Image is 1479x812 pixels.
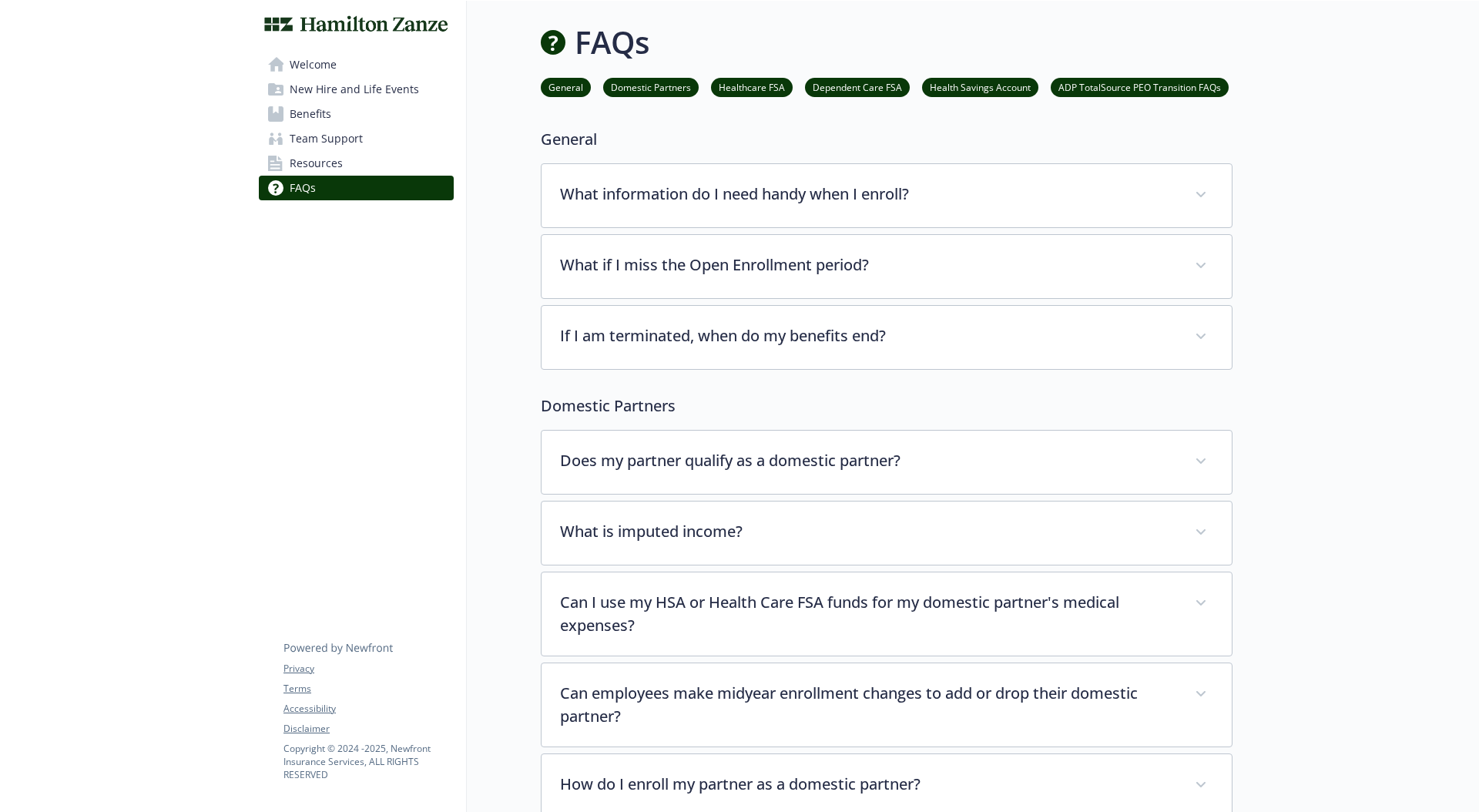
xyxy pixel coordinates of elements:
[542,431,1232,494] div: Does my partner qualify as a domestic partner?
[575,19,649,65] h1: FAQs
[542,663,1232,747] div: Can employees make midyear enrollment changes to add or drop their domestic partner?
[542,572,1232,656] div: Can I use my HSA or Health Care FSA funds for my domestic partner's medical expenses?
[283,722,453,736] a: Disclaimer
[259,102,454,126] a: Benefits
[541,79,591,94] a: General
[259,77,454,102] a: New Hire and Life Events
[711,79,793,94] a: Healthcare FSA
[560,324,1176,347] p: If I am terminated, when do my benefits end?
[542,306,1232,369] div: If I am terminated, when do my benefits end?
[283,702,453,716] a: Accessibility
[560,591,1176,637] p: Can I use my HSA or Health Care FSA funds for my domestic partner's medical expenses?
[560,183,1176,206] p: What information do I need handy when I enroll?
[805,79,910,94] a: Dependent Care FSA
[1051,79,1229,94] a: ADP TotalSource PEO Transition FAQs
[259,126,454,151] a: Team Support
[560,520,1176,543] p: What is imputed income?
[541,128,1232,151] p: General
[290,126,363,151] span: Team Support
[259,176,454,200] a: FAQs
[283,682,453,696] a: Terms
[290,176,316,200] span: FAQs
[542,235,1232,298] div: What if I miss the Open Enrollment period?
[290,151,343,176] span: Resources
[283,662,453,676] a: Privacy
[541,394,1232,418] p: Domestic Partners
[290,77,419,102] span: New Hire and Life Events
[560,773,1176,796] p: How do I enroll my partner as a domestic partner?
[283,742,453,781] p: Copyright © 2024 - 2025 , Newfront Insurance Services, ALL RIGHTS RESERVED
[922,79,1038,94] a: Health Savings Account
[542,164,1232,227] div: What information do I need handy when I enroll?
[290,102,331,126] span: Benefits
[560,253,1176,277] p: What if I miss the Open Enrollment period?
[259,52,454,77] a: Welcome
[603,79,699,94] a: Domestic Partners
[542,502,1232,565] div: What is imputed income?
[290,52,337,77] span: Welcome
[259,151,454,176] a: Resources
[560,449,1176,472] p: Does my partner qualify as a domestic partner?
[560,682,1176,728] p: Can employees make midyear enrollment changes to add or drop their domestic partner?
